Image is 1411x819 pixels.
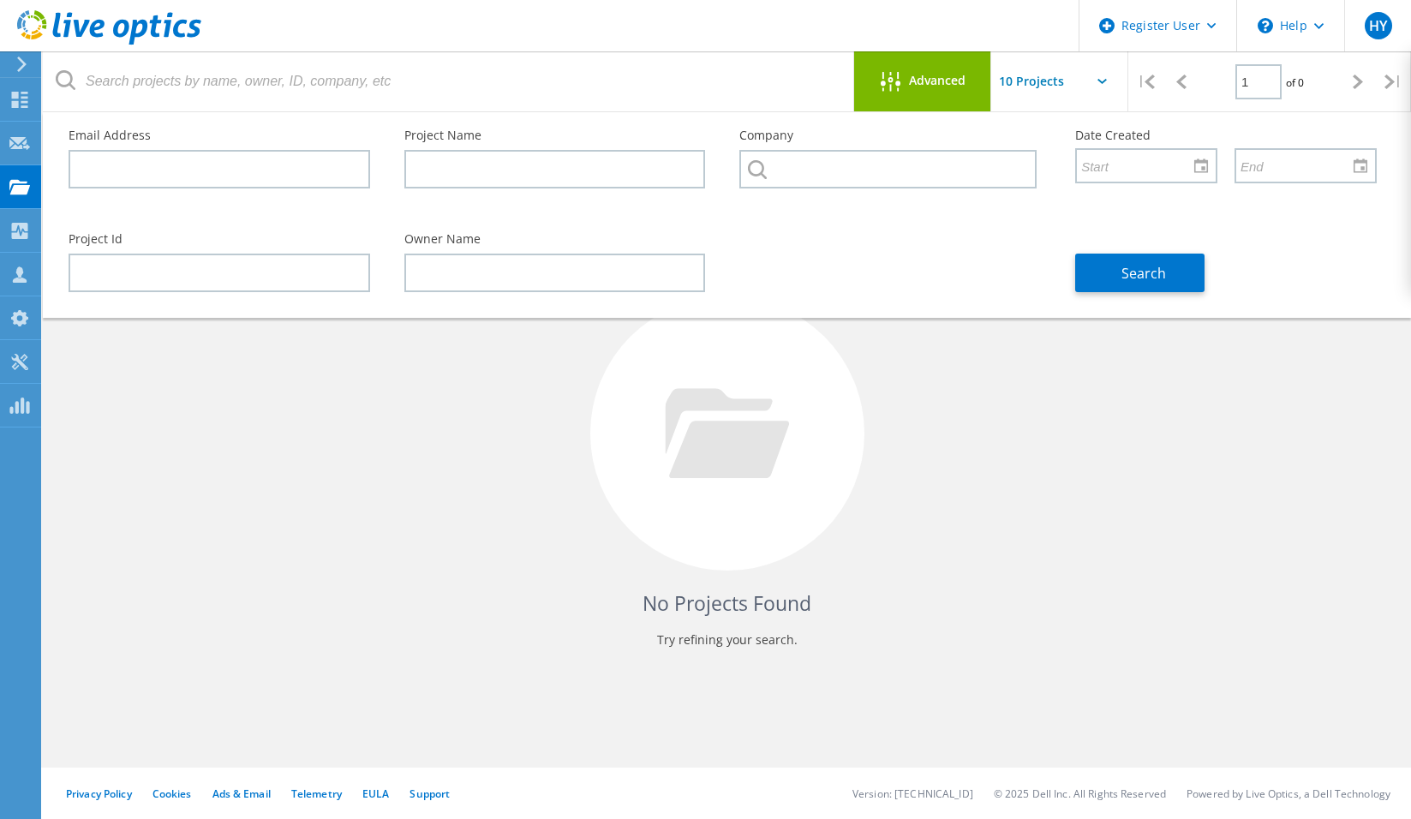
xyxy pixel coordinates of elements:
[69,233,370,245] label: Project Id
[212,786,271,801] a: Ads & Email
[1128,51,1163,112] div: |
[1121,264,1166,283] span: Search
[77,589,1377,618] h4: No Projects Found
[1376,51,1411,112] div: |
[739,129,1041,141] label: Company
[410,786,450,801] a: Support
[909,75,966,87] span: Advanced
[66,786,132,801] a: Privacy Policy
[852,786,973,801] li: Version: [TECHNICAL_ID]
[1286,75,1304,90] span: of 0
[43,51,855,111] input: Search projects by name, owner, ID, company, etc
[291,786,342,801] a: Telemetry
[77,626,1377,654] p: Try refining your search.
[1075,129,1377,141] label: Date Created
[1077,149,1204,182] input: Start
[362,786,389,801] a: EULA
[1075,254,1205,292] button: Search
[1369,19,1387,33] span: HY
[1236,149,1363,182] input: End
[69,129,370,141] label: Email Address
[994,786,1166,801] li: © 2025 Dell Inc. All Rights Reserved
[1187,786,1390,801] li: Powered by Live Optics, a Dell Technology
[1258,18,1273,33] svg: \n
[17,36,201,48] a: Live Optics Dashboard
[404,129,706,141] label: Project Name
[404,233,706,245] label: Owner Name
[152,786,192,801] a: Cookies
